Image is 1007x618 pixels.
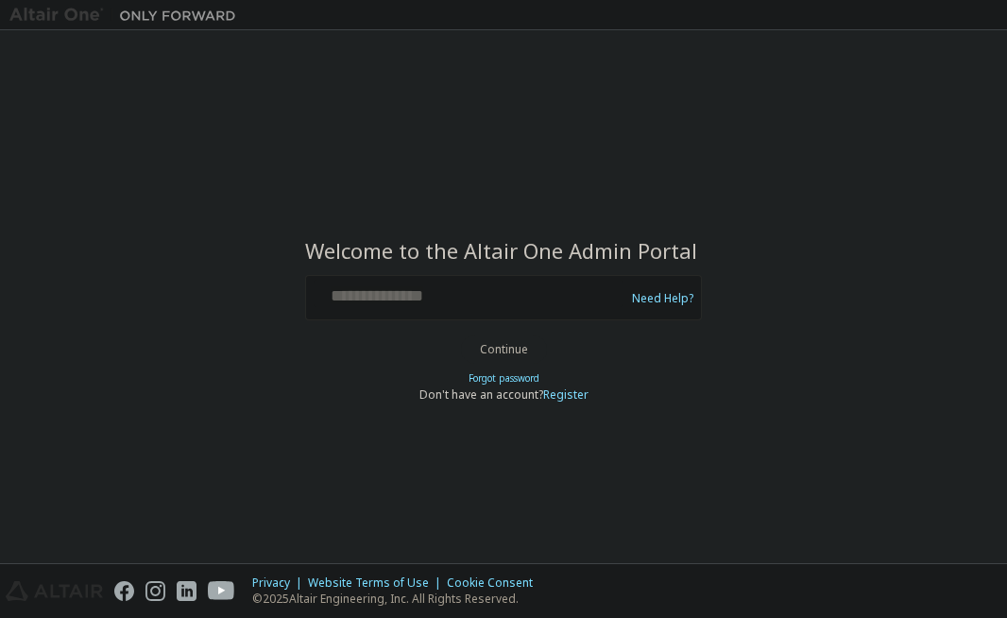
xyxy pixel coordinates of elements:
[145,581,165,601] img: instagram.svg
[114,581,134,601] img: facebook.svg
[419,386,543,403] span: Don't have an account?
[308,575,447,591] div: Website Terms of Use
[9,6,246,25] img: Altair One
[208,581,235,601] img: youtube.svg
[177,581,196,601] img: linkedin.svg
[543,386,589,403] a: Register
[252,575,308,591] div: Privacy
[252,591,544,607] p: © 2025 Altair Engineering, Inc. All Rights Reserved.
[447,575,544,591] div: Cookie Consent
[6,581,103,601] img: altair_logo.svg
[469,371,539,385] a: Forgot password
[305,237,702,264] h2: Welcome to the Altair One Admin Portal
[632,298,693,299] a: Need Help?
